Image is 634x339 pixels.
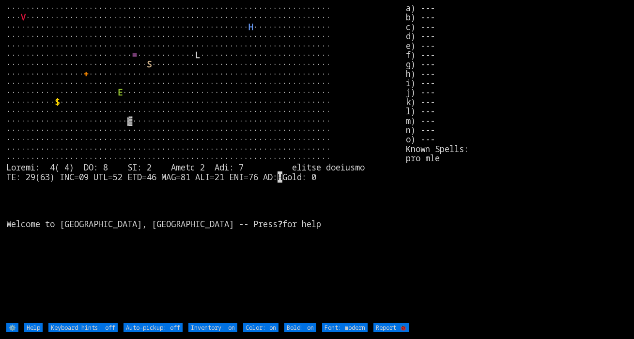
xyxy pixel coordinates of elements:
[118,87,123,98] font: E
[21,12,26,23] font: V
[6,3,406,322] larn: ··································································· ··· ·························...
[124,323,183,332] input: Auto-pickup: off
[24,323,43,332] input: Help
[48,323,118,332] input: Keyboard hints: off
[278,218,282,230] b: ?
[6,323,18,332] input: ⚙️
[132,49,137,61] font: =
[373,323,409,332] input: Report 🐞
[195,49,200,61] font: L
[188,323,237,332] input: Inventory: on
[322,323,368,332] input: Font: modern
[147,59,152,70] font: S
[406,3,628,322] stats: a) --- b) --- c) --- d) --- e) --- f) --- g) --- h) --- i) --- j) --- k) --- l) --- m) --- n) ---...
[55,96,60,108] font: $
[84,68,89,79] font: +
[284,323,316,332] input: Bold: on
[243,323,278,332] input: Color: on
[248,21,253,32] font: H
[278,171,282,183] mark: H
